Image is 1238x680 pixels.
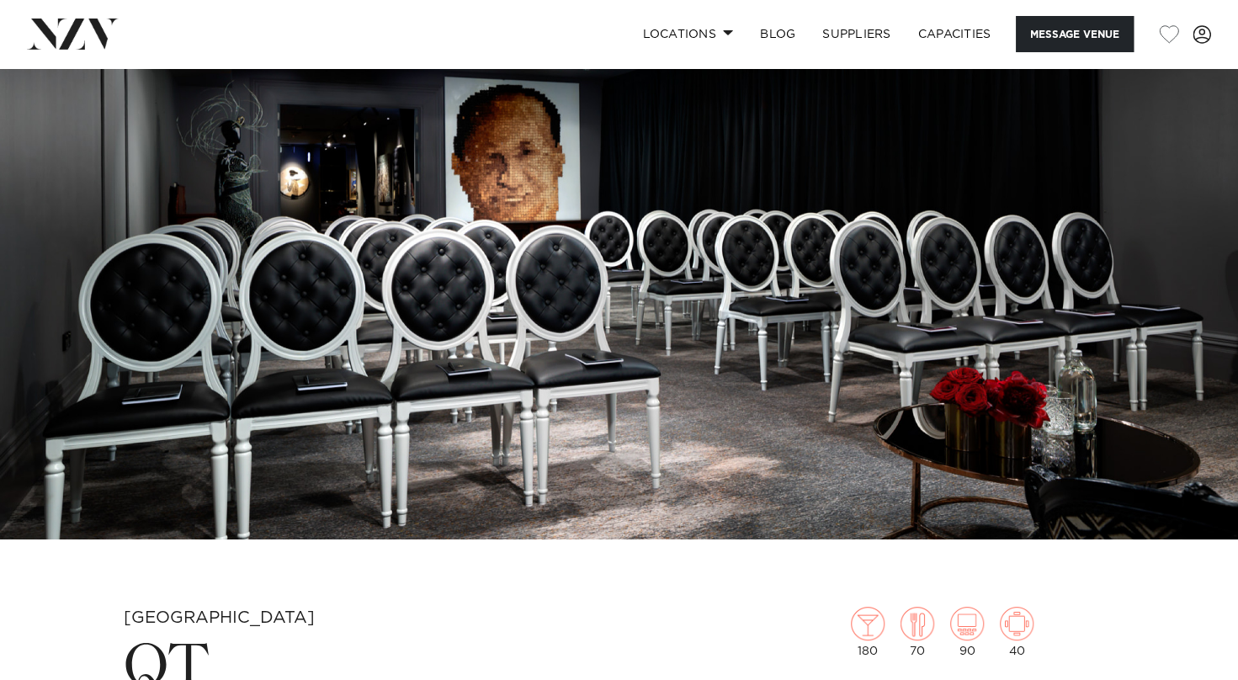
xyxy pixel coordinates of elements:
img: meeting.png [1000,607,1033,640]
div: 70 [901,607,934,657]
img: theatre.png [950,607,984,640]
img: cocktail.png [851,607,885,640]
a: Locations [629,16,747,52]
button: Message Venue [1016,16,1134,52]
small: [GEOGRAPHIC_DATA] [124,609,315,626]
img: nzv-logo.png [27,19,119,49]
img: dining.png [901,607,934,640]
div: 40 [1000,607,1033,657]
a: SUPPLIERS [809,16,904,52]
a: Capacities [905,16,1005,52]
a: BLOG [747,16,809,52]
div: 180 [851,607,885,657]
div: 90 [950,607,984,657]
